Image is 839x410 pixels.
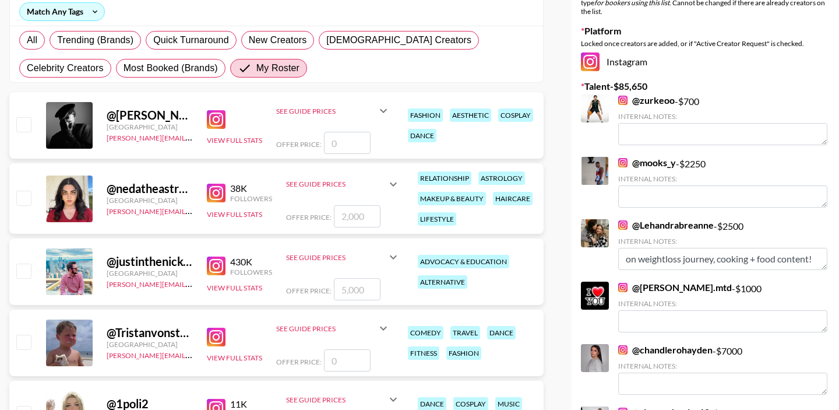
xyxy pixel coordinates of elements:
[107,131,334,142] a: [PERSON_NAME][EMAIL_ADDRESS][PERSON_NAME][DOMAIN_NAME]
[286,170,400,198] div: See Guide Prices
[207,136,262,145] button: View Full Stats
[618,344,827,395] div: - $ 7000
[107,254,193,269] div: @ justinthenickofcrime
[487,326,516,339] div: dance
[276,314,390,342] div: See Guide Prices
[324,349,371,372] input: 0
[334,205,380,227] input: 2,000
[581,25,830,37] label: Platform
[618,219,827,270] div: - $ 2500
[207,283,262,292] button: View Full Stats
[286,286,332,295] span: Offer Price:
[408,108,443,122] div: fashion
[618,157,827,208] div: - $ 2250
[498,108,533,122] div: cosplay
[478,171,525,185] div: astrology
[107,196,193,205] div: [GEOGRAPHIC_DATA]
[324,132,371,154] input: 0
[418,275,467,289] div: alternative
[107,325,193,340] div: @ Tristanvonstaden
[276,107,376,115] div: See Guide Prices
[618,237,827,246] div: Internal Notes:
[207,184,225,202] img: Instagram
[450,326,480,339] div: travel
[618,220,628,230] img: Instagram
[618,345,628,355] img: Instagram
[256,61,299,75] span: My Roster
[581,52,600,71] img: Instagram
[276,324,376,333] div: See Guide Prices
[249,33,307,47] span: New Creators
[286,395,386,404] div: See Guide Prices
[418,192,486,205] div: makeup & beauty
[618,158,628,167] img: Instagram
[326,33,471,47] span: [DEMOGRAPHIC_DATA] Creators
[57,33,133,47] span: Trending (Brands)
[618,112,827,121] div: Internal Notes:
[107,349,334,360] a: [PERSON_NAME][EMAIL_ADDRESS][PERSON_NAME][DOMAIN_NAME]
[446,346,481,360] div: fashion
[581,39,830,48] div: Locked once creators are added, or if "Active Creator Request" is checked.
[107,181,193,196] div: @ nedatheastrologer
[618,94,827,145] div: - $ 700
[418,171,471,185] div: relationship
[207,210,262,219] button: View Full Stats
[618,283,628,292] img: Instagram
[618,299,827,308] div: Internal Notes:
[207,257,225,275] img: Instagram
[207,328,225,346] img: Instagram
[581,80,830,92] label: Talent - $ 85,650
[618,174,827,183] div: Internal Notes:
[618,362,827,370] div: Internal Notes:
[153,33,229,47] span: Quick Turnaround
[276,97,390,125] div: See Guide Prices
[408,346,439,360] div: fitness
[27,61,104,75] span: Celebrity Creators
[107,108,193,122] div: @ [PERSON_NAME].[PERSON_NAME]
[581,52,830,71] div: Instagram
[230,256,272,268] div: 430K
[276,140,322,149] span: Offer Price:
[107,205,334,216] a: [PERSON_NAME][EMAIL_ADDRESS][PERSON_NAME][DOMAIN_NAME]
[618,344,713,356] a: @chandlerohayden
[618,219,714,231] a: @Lehandrabreanne
[107,278,334,289] a: [PERSON_NAME][EMAIL_ADDRESS][PERSON_NAME][DOMAIN_NAME]
[286,253,386,262] div: See Guide Prices
[618,96,628,105] img: Instagram
[286,213,332,222] span: Offer Price:
[107,122,193,131] div: [GEOGRAPHIC_DATA]
[286,180,386,188] div: See Guide Prices
[230,268,272,276] div: Followers
[207,110,225,129] img: Instagram
[107,269,193,278] div: [GEOGRAPHIC_DATA]
[286,243,400,271] div: See Guide Prices
[230,398,272,410] div: 11K
[124,61,218,75] span: Most Booked (Brands)
[207,353,262,362] button: View Full Stats
[408,326,443,339] div: comedy
[408,129,436,142] div: dance
[230,183,272,194] div: 38K
[107,340,193,349] div: [GEOGRAPHIC_DATA]
[618,94,675,106] a: @zurkeoo
[450,108,491,122] div: aesthetic
[418,255,509,268] div: advocacy & education
[20,3,104,20] div: Match Any Tags
[418,212,456,226] div: lifestyle
[618,157,676,169] a: @mooks_y
[276,358,322,366] span: Offer Price:
[618,248,827,270] textarea: on weightloss journey, cooking + food content!
[230,194,272,203] div: Followers
[27,33,37,47] span: All
[493,192,533,205] div: haircare
[618,282,827,332] div: - $ 1000
[334,278,380,300] input: 5,000
[618,282,732,293] a: @[PERSON_NAME].mtd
